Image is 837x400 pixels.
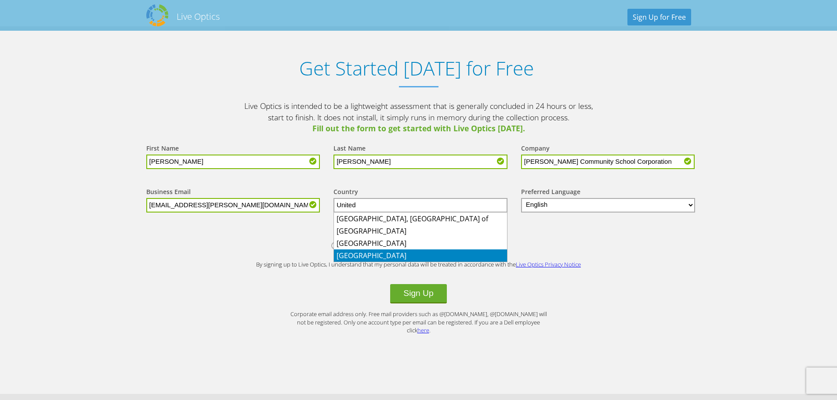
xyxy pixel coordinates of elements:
span: Fill out the form to get started with Live Optics [DATE]. [243,123,594,134]
label: I am an IT pro [331,241,393,254]
p: Live Optics is intended to be a lightweight assessment that is generally concluded in 24 hours or... [243,101,594,134]
button: Sign Up [390,284,446,303]
a: Live Optics Privacy Notice [516,260,581,268]
a: Sign Up for Free [627,9,691,25]
img: Dell Dpack [146,4,168,26]
li: [GEOGRAPHIC_DATA] [334,225,507,237]
p: Corporate email address only. Free mail providers such as @[DOMAIN_NAME], @[DOMAIN_NAME] will not... [287,310,551,335]
a: here [417,326,429,334]
li: [GEOGRAPHIC_DATA] [334,249,507,262]
h2: Live Optics [177,11,220,22]
b: Which best describes you? [138,228,700,236]
li: [GEOGRAPHIC_DATA], [GEOGRAPHIC_DATA] of [334,213,507,225]
p: By signing up to Live Optics, I understand that my personal data will be treated in accordance wi... [243,260,594,269]
li: [GEOGRAPHIC_DATA] [334,237,507,249]
label: Last Name [333,144,366,155]
label: Preferred Language [521,187,580,198]
label: Business Email [146,187,191,198]
label: Country [333,187,358,198]
label: Company [521,144,550,155]
label: First Name [146,144,179,155]
h1: Get Started [DATE] for Free [138,57,696,79]
input: Start typing to search for a country [333,198,507,213]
